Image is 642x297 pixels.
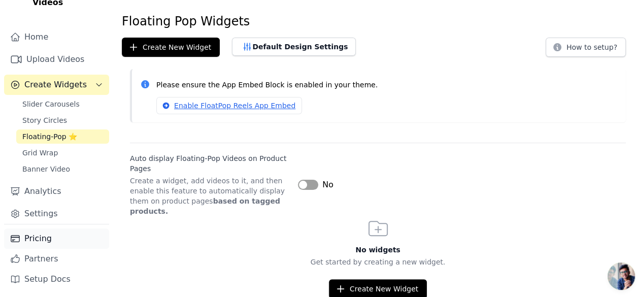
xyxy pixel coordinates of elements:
span: Grid Wrap [22,148,58,158]
span: Slider Carousels [22,99,80,109]
button: No [298,179,333,191]
button: Create Widgets [4,75,109,95]
a: 开放式聊天 [607,262,635,290]
a: Enable FloatPop Reels App Embed [156,97,302,114]
span: Banner Video [22,164,70,174]
label: Auto display Floating-Pop Videos on Product Pages [130,153,290,174]
span: Story Circles [22,115,67,125]
h1: Floating Pop Widgets [122,13,634,29]
button: How to setup? [546,38,626,57]
a: Story Circles [16,113,109,127]
h3: No widgets [114,245,642,255]
a: Grid Wrap [16,146,109,160]
strong: based on tagged products. [130,197,280,215]
a: Partners [4,249,109,269]
button: Create New Widget [122,38,220,57]
p: Please ensure the App Embed Block is enabled in your theme. [156,79,618,91]
a: Analytics [4,181,109,202]
span: Floating-Pop ⭐ [22,131,77,142]
p: Get started by creating a new widget. [114,257,642,267]
a: Banner Video [16,162,109,176]
a: Settings [4,204,109,224]
span: No [322,179,333,191]
a: Pricing [4,228,109,249]
a: Upload Videos [4,49,109,70]
a: Floating-Pop ⭐ [16,129,109,144]
a: Setup Docs [4,269,109,289]
a: How to setup? [546,45,626,54]
p: Create a widget, add videos to it, and then enable this feature to automatically display them on ... [130,176,290,216]
a: Home [4,27,109,47]
span: Create Widgets [24,79,87,91]
button: Default Design Settings [232,38,356,56]
a: Slider Carousels [16,97,109,111]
